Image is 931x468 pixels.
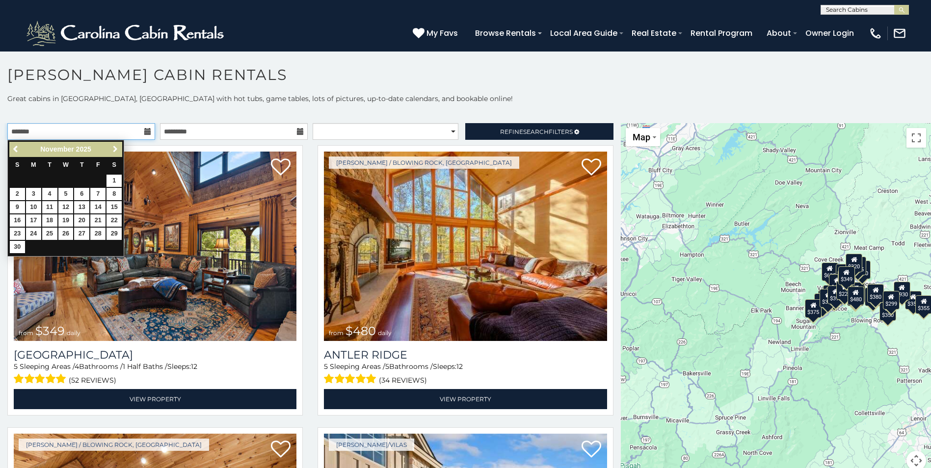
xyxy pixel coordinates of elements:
a: 3 [26,188,41,200]
a: Add to favorites [271,440,291,460]
a: 9 [10,201,25,213]
span: 12 [191,362,197,371]
span: 12 [456,362,463,371]
a: 12 [58,201,74,213]
span: 5 [324,362,328,371]
div: $930 [894,282,910,300]
span: from [329,329,344,337]
div: $635 [822,262,838,281]
a: 29 [106,228,122,240]
a: [GEOGRAPHIC_DATA] [14,348,296,362]
span: Tuesday [48,161,52,168]
a: 18 [42,214,57,227]
span: Wednesday [63,161,69,168]
div: $375 [805,299,822,318]
span: Saturday [112,161,116,168]
a: Add to favorites [582,440,601,460]
span: (52 reviews) [69,374,116,387]
div: $355 [905,291,922,310]
img: phone-regular-white.png [869,26,882,40]
a: 23 [10,228,25,240]
a: [PERSON_NAME] / Blowing Rock, [GEOGRAPHIC_DATA] [19,439,209,451]
a: Next [109,143,121,156]
a: 21 [90,214,106,227]
div: $325 [820,289,836,308]
a: Add to favorites [582,157,601,178]
span: Friday [96,161,100,168]
img: mail-regular-white.png [893,26,906,40]
a: Antler Ridge from $480 daily [324,152,607,341]
a: 2 [10,188,25,200]
span: 2025 [76,145,91,153]
a: Add to favorites [271,157,291,178]
a: 19 [58,214,74,227]
a: Local Area Guide [545,25,622,42]
a: 13 [74,201,89,213]
a: About [762,25,796,42]
a: 24 [26,228,41,240]
a: 15 [106,201,122,213]
a: Antler Ridge [324,348,607,362]
a: 7 [90,188,106,200]
div: $380 [867,284,884,303]
img: Antler Ridge [324,152,607,341]
span: 4 [75,362,79,371]
button: Toggle fullscreen view [906,128,926,148]
span: $480 [346,324,376,338]
a: 1 [106,175,122,187]
a: 8 [106,188,122,200]
a: Owner Login [800,25,859,42]
a: Browse Rentals [470,25,541,42]
a: 11 [42,201,57,213]
h3: Diamond Creek Lodge [14,348,296,362]
div: $349 [838,266,855,285]
div: $320 [846,254,862,272]
div: Sleeping Areas / Bathrooms / Sleeps: [324,362,607,387]
span: My Favs [426,27,458,39]
a: 28 [90,228,106,240]
div: $480 [847,286,864,305]
a: 10 [26,201,41,213]
a: 27 [74,228,89,240]
a: [PERSON_NAME]/Vilas [329,439,414,451]
button: Change map style [626,128,660,146]
a: 22 [106,214,122,227]
a: Rental Program [686,25,757,42]
div: $695 [865,287,881,306]
a: 30 [10,241,25,253]
span: Refine Filters [500,128,573,135]
span: $349 [35,324,65,338]
span: Map [633,132,650,142]
a: Diamond Creek Lodge from $349 daily [14,152,296,341]
span: 1 Half Baths / [123,362,167,371]
div: $395 [848,282,864,301]
span: daily [378,329,392,337]
a: 20 [74,214,89,227]
div: $350 [879,302,896,321]
span: 5 [14,362,18,371]
div: Sleeping Areas / Bathrooms / Sleeps: [14,362,296,387]
img: White-1-2.png [25,19,228,48]
a: RefineSearchFilters [465,123,613,140]
a: 5 [58,188,74,200]
div: $410 [829,274,846,293]
span: Search [523,128,549,135]
div: $395 [827,286,844,304]
span: November [40,145,74,153]
a: View Property [14,389,296,409]
a: 25 [42,228,57,240]
a: 26 [58,228,74,240]
a: [PERSON_NAME] / Blowing Rock, [GEOGRAPHIC_DATA] [329,156,519,169]
a: Previous [10,143,23,156]
span: Next [111,145,119,153]
a: 6 [74,188,89,200]
a: 4 [42,188,57,200]
span: 5 [385,362,389,371]
span: daily [67,329,80,337]
span: Sunday [15,161,19,168]
a: 14 [90,201,106,213]
a: 17 [26,214,41,227]
div: $299 [882,291,899,310]
span: Monday [31,161,36,168]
